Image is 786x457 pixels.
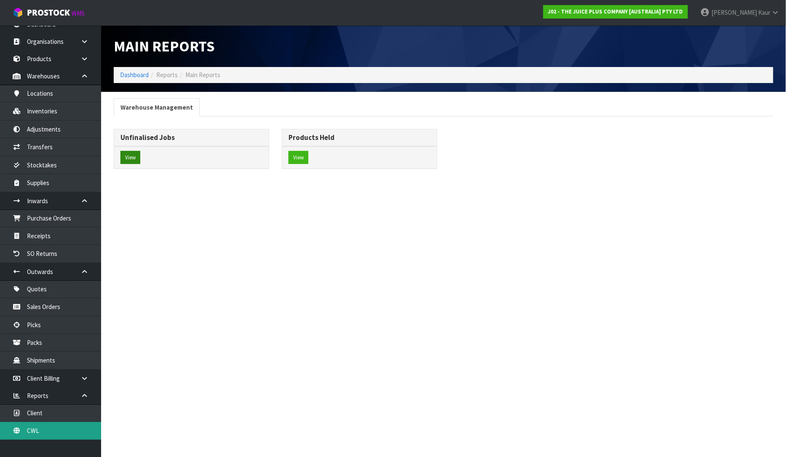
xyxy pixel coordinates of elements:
[120,151,140,164] button: View
[548,8,683,15] strong: J02 - THE JUICE PLUS COMPANY [AUSTRALIA] PTY LTD
[13,7,23,18] img: cube-alt.png
[289,134,430,142] h3: Products Held
[114,37,215,56] span: Main Reports
[27,7,70,18] span: ProStock
[289,151,308,164] button: View
[185,71,220,79] span: Main Reports
[114,98,200,116] a: Warehouse Management
[120,71,149,79] a: Dashboard
[72,9,85,17] small: WMS
[758,8,770,16] span: Kaur
[711,8,757,16] span: [PERSON_NAME]
[543,5,688,19] a: J02 - THE JUICE PLUS COMPANY [AUSTRALIA] PTY LTD
[120,134,262,142] h3: Unfinalised Jobs
[156,71,178,79] span: Reports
